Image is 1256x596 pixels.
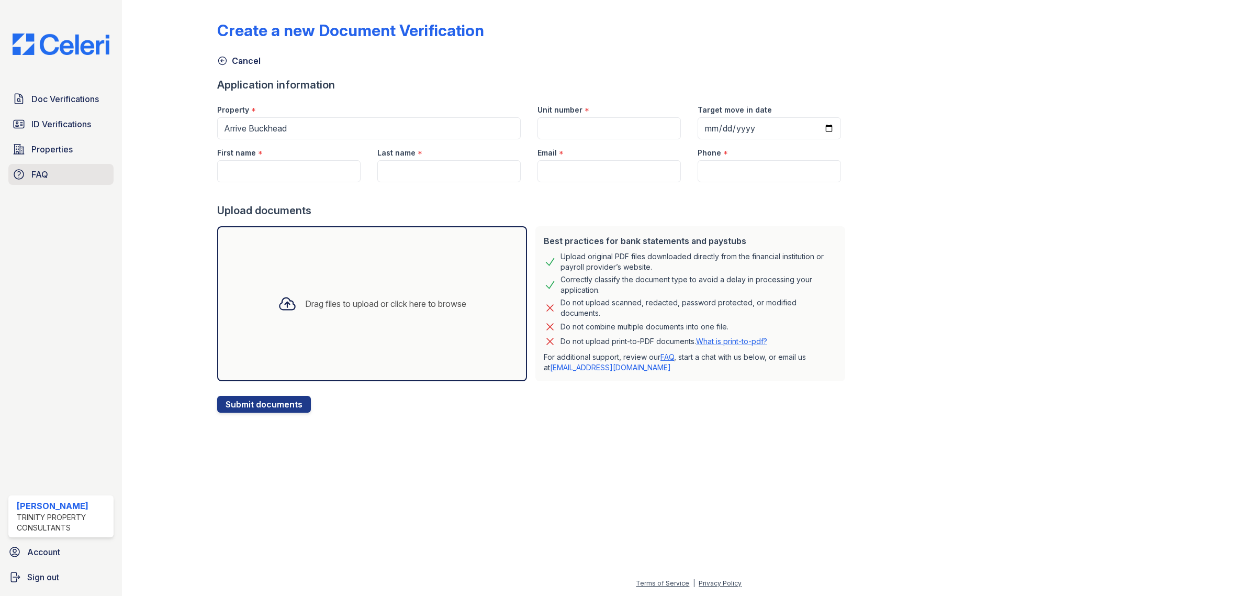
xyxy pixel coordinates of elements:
span: Properties [31,143,73,156]
label: First name [217,148,256,158]
div: [PERSON_NAME] [17,500,109,512]
div: Create a new Document Verification [217,21,484,40]
a: What is print-to-pdf? [696,337,767,346]
a: FAQ [8,164,114,185]
div: Correctly classify the document type to avoid a delay in processing your application. [560,274,837,295]
p: Do not upload print-to-PDF documents. [560,336,767,347]
div: Best practices for bank statements and paystubs [544,235,837,247]
label: Phone [698,148,721,158]
div: Do not upload scanned, redacted, password protected, or modified documents. [560,297,837,318]
div: Application information [217,78,849,92]
img: CE_Logo_Blue-a8612792a0a2168367f1c8372b55b34899dd931a85d93a1a3d3e32e68fde9ad4.png [4,34,118,55]
a: Sign out [4,567,118,588]
a: Properties [8,139,114,160]
div: Upload original PDF files downloaded directly from the financial institution or payroll provider’... [560,251,837,272]
p: For additional support, review our , start a chat with us below, or email us at [544,352,837,373]
div: Upload documents [217,203,849,218]
a: FAQ [660,352,674,361]
button: Submit documents [217,396,311,413]
a: Cancel [217,54,261,67]
span: Sign out [27,571,59,583]
div: | [693,579,695,587]
a: Account [4,542,118,562]
label: Last name [377,148,416,158]
span: ID Verifications [31,118,91,130]
span: FAQ [31,168,48,181]
a: Terms of Service [636,579,689,587]
span: Doc Verifications [31,93,99,105]
a: [EMAIL_ADDRESS][DOMAIN_NAME] [550,363,671,372]
div: Drag files to upload or click here to browse [305,297,466,310]
label: Email [537,148,557,158]
div: Do not combine multiple documents into one file. [560,321,728,333]
label: Property [217,105,249,115]
div: Trinity Property Consultants [17,512,109,533]
a: ID Verifications [8,114,114,135]
a: Doc Verifications [8,89,114,109]
label: Target move in date [698,105,772,115]
label: Unit number [537,105,582,115]
span: Account [27,546,60,558]
a: Privacy Policy [699,579,742,587]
